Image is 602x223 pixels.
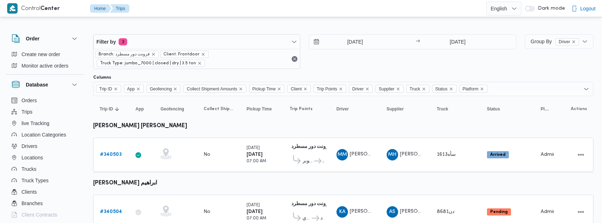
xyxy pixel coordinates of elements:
button: Remove Trip ID from selection in this group [114,87,118,91]
span: Supplier [387,106,404,112]
button: Platform [538,103,554,115]
button: Remove [290,55,299,63]
label: Columns [93,75,111,80]
span: 3 active filters [119,38,127,45]
span: Actions [571,106,587,112]
span: Trip Points [317,85,337,93]
span: Branch: فرونت دور مسطرد [95,51,159,58]
span: Locations [21,153,43,162]
button: Client Contracts [9,209,82,220]
svg: Sorted in descending order [114,106,120,112]
span: Supplier [379,85,395,93]
button: remove selected entity [201,52,205,56]
button: Clients [9,186,82,198]
span: Orders [21,96,37,105]
span: Supplier [376,85,403,93]
button: Remove Collect Shipment Amounts from selection in this group [239,87,243,91]
span: Truck Types [21,176,48,185]
button: Remove App from selection in this group [136,87,140,91]
span: Monitor active orders [21,61,68,70]
b: فرونت دور مسطرد [291,144,331,149]
button: Remove Supplier from selection in this group [396,87,400,91]
h3: Order [26,34,39,43]
button: Pickup Time [244,103,279,115]
b: [DATE] [247,152,263,157]
div: Muhammad Hanei Muhammad Jodah Mahmood [387,149,398,160]
span: Client [287,85,311,93]
button: Order [11,34,79,43]
small: [DATE] [247,203,260,207]
span: Trip ID [99,85,112,93]
span: Driver [559,39,570,45]
button: Monitor active orders [9,60,82,71]
button: Remove Trip Points from selection in this group [339,87,343,91]
span: Group By Driver [531,39,579,44]
span: Trips [21,108,33,116]
button: Filter by3 active filters [94,35,300,49]
span: Filter by [96,38,116,46]
span: Truck Type: jumbo_7000 | closed | dry | 3.5 ton [100,60,196,66]
button: Truck Types [9,175,82,186]
span: Driver [555,38,579,45]
div: No [204,152,210,158]
button: Remove Platform from selection in this group [480,87,484,91]
button: remove selected entity [197,61,202,65]
span: Arrived [487,151,509,158]
img: X8yXhbKr1z7QwAAAABJRU5ErkJggg== [7,3,18,14]
span: كارفور المعادي [302,214,310,223]
button: Home [90,4,111,13]
span: Client: Frontdoor [160,51,209,58]
span: AS [389,206,395,218]
a: #340504 [100,208,122,216]
b: فرونت دور مسطرد [291,202,331,206]
b: [PERSON_NAME] ابراهيم [93,180,157,186]
span: Platform [463,85,479,93]
span: KA [339,206,345,218]
b: Arrived [490,153,506,157]
span: Client Contracts [21,210,57,219]
span: Platform [459,85,488,93]
button: Status [484,103,531,115]
a: #340503 [100,150,122,159]
button: Trucks [9,163,82,175]
span: Status [487,106,500,112]
button: Orders [9,95,82,106]
div: Alaioah Sraj Aldin Alaioah Muhammad [387,206,398,218]
span: Collect Shipment Amounts [204,106,234,112]
button: Remove Client from selection in this group [303,87,307,91]
button: Trip IDSorted in descending order [97,103,125,115]
button: Trips [110,4,129,13]
span: Branch: فرونت دور مسطرد [99,51,150,58]
span: Driver [352,85,364,93]
span: Collect Shipment Amounts [183,85,246,93]
button: Actions [575,149,587,160]
button: Remove Truck from selection in this group [422,87,426,91]
span: Geofencing [161,106,184,112]
button: Group ByDriverremove selected entity [525,34,593,49]
b: [DATE] [247,209,263,214]
span: Dark mode [535,6,565,11]
span: Pickup Time [249,85,285,93]
b: [PERSON_NAME] [PERSON_NAME] [93,123,187,129]
small: 07:00 AM [247,159,266,163]
button: Database [11,80,79,89]
span: Trucks [21,165,36,173]
span: Trip ID [96,85,121,93]
button: Open list of options [583,86,589,92]
span: [PERSON_NAME] [PERSON_NAME] [400,152,483,157]
button: Remove Geofencing from selection in this group [173,87,177,91]
button: Create new order [9,49,82,60]
span: Client [291,85,302,93]
button: Remove Pickup Time from selection in this group [277,87,281,91]
span: كارفور مول مصر اكتوبر [302,157,313,165]
button: Geofencing [158,103,193,115]
span: Location Categories [21,130,66,139]
span: سأه1613 [437,152,456,157]
button: live Tracking [9,118,82,129]
span: Clients [21,188,37,196]
button: Drivers [9,140,82,152]
b: # 340503 [100,152,122,157]
button: Logout [569,1,598,16]
span: Driver [336,106,349,112]
span: Pickup Time [252,85,276,93]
